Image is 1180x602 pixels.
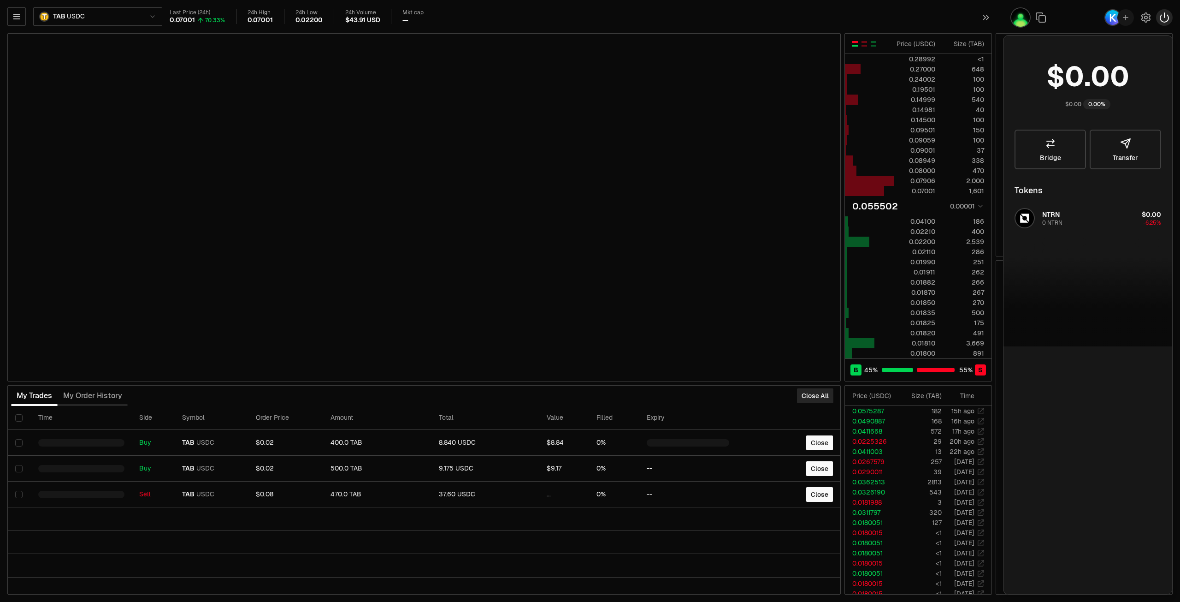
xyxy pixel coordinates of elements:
button: Select row [15,465,23,472]
a: Bridge [1015,130,1086,169]
td: 0.0180015 [845,578,898,589]
td: <1 [898,538,942,548]
div: 266 [943,278,984,287]
button: Select row [15,439,23,447]
div: 100 [943,85,984,94]
div: 470.0 TAB [330,490,424,499]
img: Keplr [1105,10,1120,25]
div: Size ( TAB ) [906,391,942,400]
button: My Order History [58,387,128,405]
time: [DATE] [954,539,974,547]
td: 0.0362513 [845,477,898,487]
span: S [978,365,983,375]
div: 491 [943,328,984,338]
button: 0.00001 [947,201,984,212]
time: [DATE] [954,559,974,567]
td: 0.0411668 [845,426,898,436]
time: 17h ago [952,427,974,435]
th: Order Price [248,406,323,430]
div: 24h Volume [345,9,380,16]
div: 0.09059 [894,136,935,145]
time: [DATE] [954,498,974,507]
td: 0.0180051 [845,548,898,558]
div: 2,539 [943,237,984,246]
div: Price ( USDC ) [852,391,898,400]
time: [DATE] [954,579,974,588]
div: Last Price (24h) [170,9,225,16]
div: 0.01820 [894,328,935,338]
td: 127 [898,518,942,528]
time: [DATE] [954,458,974,466]
time: [DATE] [954,508,974,517]
div: 0.28992 [894,54,935,64]
span: TAB [53,12,65,21]
div: 270 [943,298,984,307]
div: 0.07001 [248,16,273,24]
div: 0.01870 [894,288,935,297]
time: [DATE] [954,478,974,486]
div: 0.14981 [894,105,935,114]
div: 0.01850 [894,298,935,307]
span: TAB [182,465,195,473]
div: 0.14999 [894,95,935,104]
div: Price ( USDC ) [894,39,935,48]
div: 0.02210 [894,227,935,236]
td: 0.0180015 [845,589,898,599]
button: My Trades [11,387,58,405]
div: 0.14500 [894,115,935,125]
div: 0.07001 [894,186,935,196]
div: 891 [943,349,984,358]
time: [DATE] [954,569,974,578]
div: 251 [943,257,984,267]
time: 15h ago [951,407,974,415]
div: 470 [943,166,984,175]
span: USDC [196,465,214,473]
span: USDC [67,12,84,21]
div: 0.02200 [295,16,323,24]
span: 55 % [959,365,973,375]
th: Amount [323,406,431,430]
div: 0.19501 [894,85,935,94]
div: Buy [139,439,168,447]
span: TAB [182,439,195,447]
div: 0.02200 [894,237,935,246]
div: 400 [943,227,984,236]
div: 286 [943,247,984,256]
span: B [854,365,858,375]
td: <1 [898,589,942,599]
div: 0.24002 [894,75,935,84]
td: 0.0180051 [845,568,898,578]
div: 9.175 USDC [439,465,532,473]
td: 168 [898,416,942,426]
div: 0.08000 [894,166,935,175]
div: ... [547,490,582,499]
th: Value [539,406,589,430]
div: 0.04100 [894,217,935,226]
button: llama treasu TAB [1010,7,1031,28]
div: 2,000 [943,176,984,185]
div: — [402,16,408,24]
th: Expiry [639,406,737,430]
div: Size ( TAB ) [943,39,984,48]
span: USDC [196,439,214,447]
td: 2813 [898,477,942,487]
div: 0.00% [1083,99,1110,109]
div: $43.91 USD [345,16,380,24]
td: 320 [898,507,942,518]
td: 0.0575287 [845,406,898,416]
div: 262 [943,268,984,277]
td: 182 [898,406,942,416]
span: Bridge [1040,155,1061,161]
td: 0.0181988 [845,497,898,507]
th: Time [31,406,132,430]
div: 0.08949 [894,156,935,165]
td: 0.0490887 [845,416,898,426]
img: TAB Logo [40,12,48,21]
td: 0.0290011 [845,467,898,477]
time: 16h ago [951,417,974,425]
td: 0.0180051 [845,538,898,548]
time: 20h ago [950,437,974,446]
div: 8.840 USDC [439,439,532,447]
div: 0.01800 [894,349,935,358]
div: 70.33% [205,17,225,24]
